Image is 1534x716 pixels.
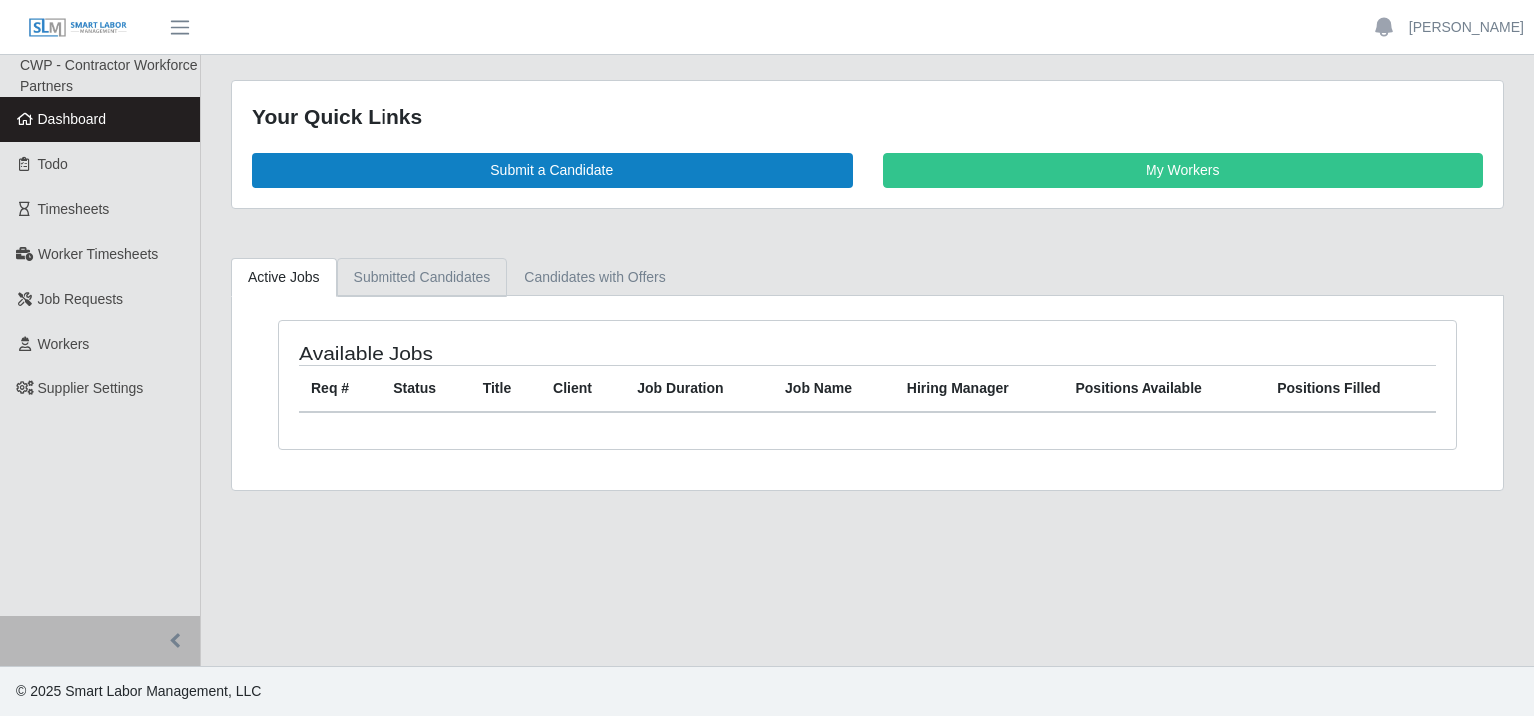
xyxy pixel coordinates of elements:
[299,365,382,412] th: Req #
[252,153,853,188] a: Submit a Candidate
[231,258,337,297] a: Active Jobs
[1409,17,1524,38] a: [PERSON_NAME]
[252,101,1483,133] div: Your Quick Links
[28,17,128,39] img: SLM Logo
[895,365,1064,412] th: Hiring Manager
[625,365,773,412] th: Job Duration
[507,258,682,297] a: Candidates with Offers
[38,156,68,172] span: Todo
[382,365,470,412] th: Status
[38,246,158,262] span: Worker Timesheets
[1265,365,1436,412] th: Positions Filled
[38,111,107,127] span: Dashboard
[16,683,261,699] span: © 2025 Smart Labor Management, LLC
[38,336,90,352] span: Workers
[299,341,755,365] h4: Available Jobs
[337,258,508,297] a: Submitted Candidates
[541,365,625,412] th: Client
[1063,365,1265,412] th: Positions Available
[38,291,124,307] span: Job Requests
[38,201,110,217] span: Timesheets
[471,365,541,412] th: Title
[38,380,144,396] span: Supplier Settings
[20,57,198,94] span: CWP - Contractor Workforce Partners
[773,365,895,412] th: Job Name
[883,153,1484,188] a: My Workers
